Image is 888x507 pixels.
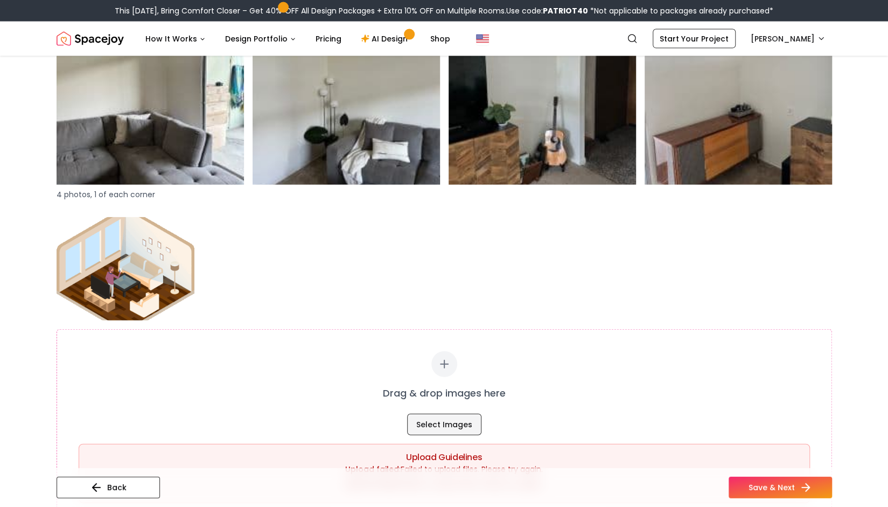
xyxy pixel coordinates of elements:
span: Use code: [506,5,588,16]
div: : Failed to upload files. Please try again. [88,464,801,475]
a: Start Your Project [653,29,736,48]
p: 4 photos, 1 of each corner [57,189,832,200]
a: Spacejoy [57,28,124,50]
h5: Upload Guidelines [88,453,801,462]
button: [PERSON_NAME] [744,29,832,48]
div: This [DATE], Bring Comfort Closer – Get 40% OFF All Design Packages + Extra 10% OFF on Multiple R... [115,5,773,16]
a: Shop [422,28,459,50]
img: Guide image [57,217,194,321]
button: Design Portfolio [216,28,305,50]
button: Save & Next [729,477,832,498]
span: Upload failed [345,464,399,475]
button: Back [57,477,160,498]
a: Pricing [307,28,350,50]
nav: Global [57,22,832,56]
button: How It Works [137,28,214,50]
nav: Main [137,28,459,50]
a: AI Design [352,28,419,50]
p: Drag & drop images here [383,386,506,401]
img: Spacejoy Logo [57,28,124,50]
b: PATRIOT40 [543,5,588,16]
img: United States [476,32,489,45]
span: *Not applicable to packages already purchased* [588,5,773,16]
button: Select Images [407,414,481,435]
